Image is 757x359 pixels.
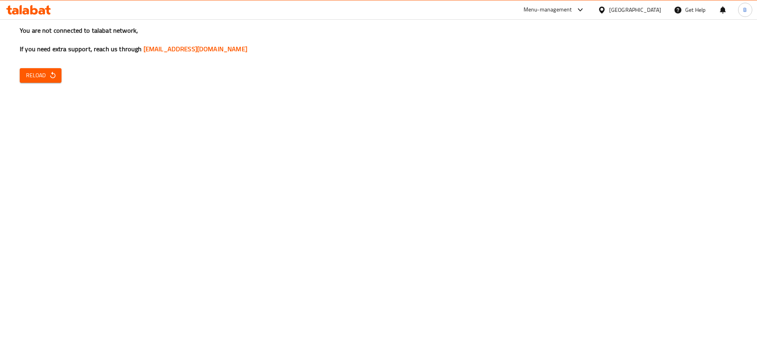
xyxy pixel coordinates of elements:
span: Reload [26,71,55,80]
a: [EMAIL_ADDRESS][DOMAIN_NAME] [144,43,247,55]
h3: You are not connected to talabat network, If you need extra support, reach us through [20,26,737,54]
span: B [743,6,747,14]
button: Reload [20,68,62,83]
div: Menu-management [524,5,572,15]
div: [GEOGRAPHIC_DATA] [609,6,661,14]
